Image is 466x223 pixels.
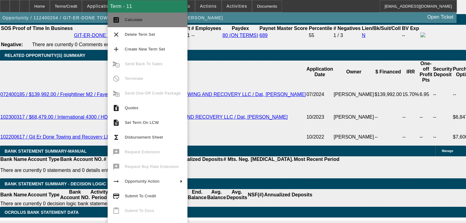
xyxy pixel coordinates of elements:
[113,119,120,126] mat-icon: description
[195,0,221,12] button: Actions
[125,135,163,139] span: Disbursement Sheet
[191,26,221,31] b: # Employees
[179,26,190,31] b: Start
[374,83,402,106] td: $139,992.00
[125,194,156,198] span: Submit To Credit
[113,178,120,185] mat-icon: arrow_right_alt
[232,26,249,31] b: Paydex
[113,31,120,38] mat-icon: clear
[402,106,419,128] td: --
[294,156,340,162] th: Most Recent Period
[125,32,155,37] span: Delete Term Set
[333,128,374,146] td: [PERSON_NAME]
[362,33,365,38] a: N
[227,4,247,9] span: Activities
[27,189,60,201] th: Account Type
[125,17,142,22] span: Calculate
[32,42,162,47] span: There are currently 0 Comments entered on this opportunity
[125,47,165,51] span: Create New Term Set
[374,128,402,146] td: --
[0,92,306,97] a: 072400185 / $139,992.00 / Freightliner M2 / Fayetteville Ford LLC / GIT-ER-DONE TOWING AND RECOVE...
[60,189,90,201] th: Bank Account NO.
[1,42,23,47] b: Negative:
[1,25,12,32] th: SOS
[222,0,252,12] button: Activities
[125,106,138,110] span: Quotes
[191,33,195,38] span: --
[0,134,168,139] a: 102200617 / Git Er Done Towing and Recovery LLC / Dat, [PERSON_NAME]
[0,168,339,173] p: There are currently 0 statements and 0 details entered on this opportunity
[103,156,133,162] th: # Of Periods
[27,156,60,162] th: Account Type
[113,104,120,112] mat-icon: request_quote
[260,26,308,31] b: Paynet Master Score
[333,33,361,38] div: 1 / 3
[306,106,333,128] td: 10/2023
[306,61,333,83] th: Application Date
[264,189,313,201] th: Annualized Deposits
[419,61,433,83] th: One-off Profit Pts
[362,26,401,31] b: Lien/Bk/Suit/Coll
[207,189,226,201] th: Avg. Balance
[260,33,268,38] a: 689
[374,106,402,128] td: --
[333,83,374,106] td: [PERSON_NAME]
[113,46,120,53] mat-icon: add
[187,189,207,201] th: End. Balance
[5,210,79,215] span: OCROLUS BANK STATEMENT DATA
[226,189,248,201] th: Avg. Deposits
[402,128,419,146] td: --
[125,120,159,125] span: Set Term On LCW
[333,106,374,128] td: [PERSON_NAME]
[420,32,425,37] img: facebook-icon.png
[82,0,116,12] button: Application
[222,33,258,38] a: 80 (ON TERMS)
[12,25,73,32] th: Proof of Time In Business
[306,83,333,106] td: 07/2024
[0,114,288,120] a: 102300317 / $68,479.00 / International 4300 / HD Trailers / GIT-ER-DONE TOWING AND RECOVERY LLC /...
[333,26,361,31] b: # Negatives
[108,0,187,13] div: Term - 11
[419,128,433,146] td: --
[247,189,264,201] th: NSF(#)
[402,61,419,83] th: IRR
[174,156,223,162] th: Annualized Deposits
[442,149,453,153] span: Manage
[5,53,85,58] span: RELATED OPPORTUNITY(S) SUMMARY
[113,16,120,24] mat-icon: calculate
[433,106,453,128] td: --
[402,26,419,31] b: BV Exp
[425,12,456,22] a: Open Ticket
[433,61,453,83] th: Security Deposit
[113,192,120,200] mat-icon: credit_score
[433,128,453,146] td: --
[419,83,433,106] td: 6.95
[125,179,160,184] span: Opportunity Action
[5,149,87,154] span: BANK STATEMENT SUMMARY-MANUAL
[402,83,419,106] td: 15.70%
[74,33,178,38] a: GIT-ER-DONE TOWING AND RECOVERY LLC
[2,15,223,20] span: Opportunity / 112400204 / GIT-ER-DONE TOWING AND RECOVERY LLC / Dat, [PERSON_NAME]
[402,32,420,39] td: --
[433,83,453,106] td: --
[306,128,333,146] td: 10/2022
[200,4,217,9] span: Actions
[223,156,294,162] th: # Mts. Neg. [MEDICAL_DATA].
[309,33,332,38] div: 55
[419,106,433,128] td: --
[333,61,374,83] th: Owner
[113,134,120,141] mat-icon: functions
[90,189,109,201] th: Activity Period
[87,4,112,9] span: Application
[5,181,106,186] span: Bank Statement Summary - Decision Logic
[374,61,402,83] th: $ Financed
[60,156,103,162] th: Bank Account NO.
[309,26,332,31] b: Percentile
